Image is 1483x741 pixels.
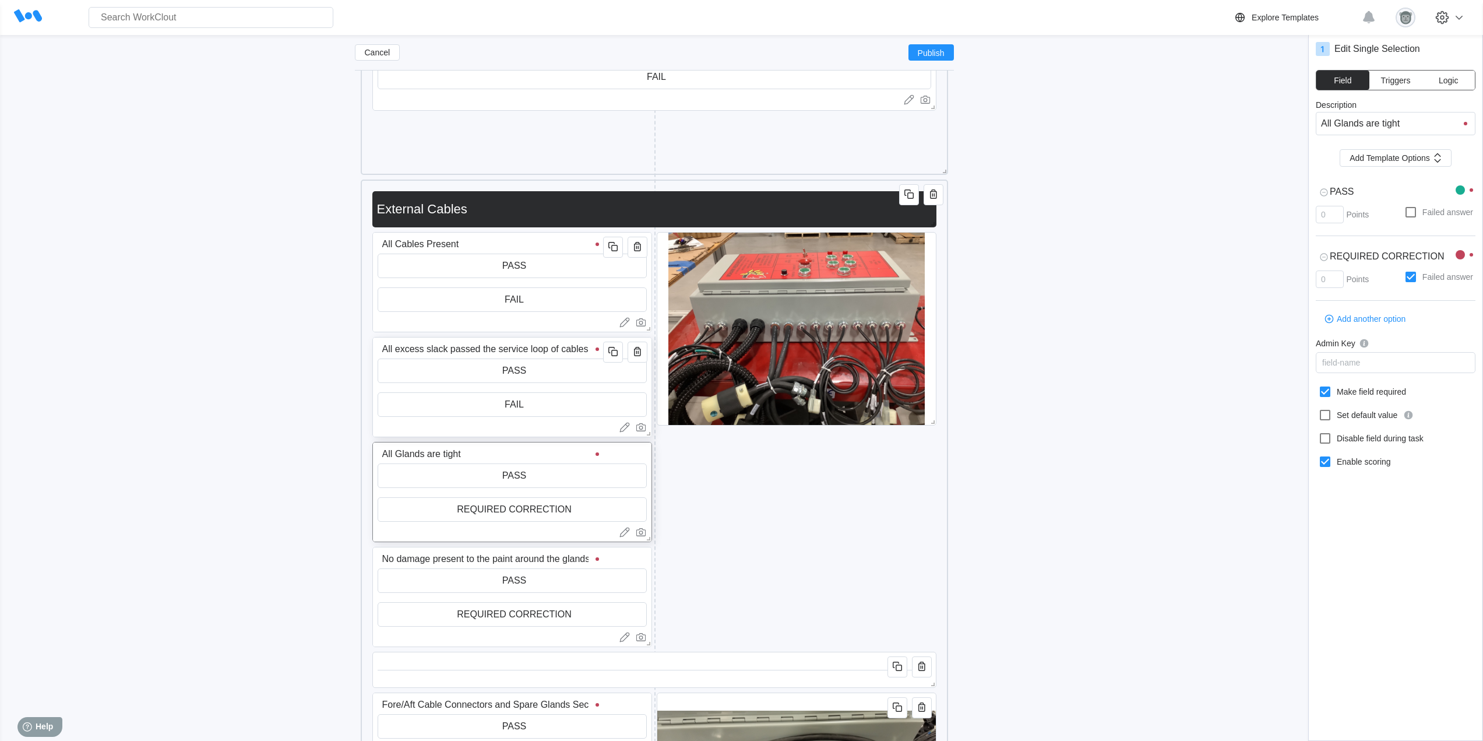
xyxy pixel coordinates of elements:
input: Selection placeholder [378,288,646,311]
input: Field description [378,338,607,361]
span: Triggers [1381,76,1411,85]
input: Selection placeholder [378,254,646,278]
input: Field description [378,443,607,466]
span: Add another option [1337,315,1405,323]
label: Failed answer [1362,268,1475,286]
label: Description [1316,100,1475,112]
button: Field [1316,71,1369,90]
div: Explore Templates [1252,13,1319,22]
input: Field description [378,547,607,571]
button: Logic [1422,71,1475,90]
textarea: REQUIRED CORRECTION [1316,245,1456,268]
label: Set default value [1316,406,1475,424]
button: Cancel [355,44,400,61]
label: Admin Key [1316,337,1475,352]
label: Enable scoring [1316,452,1475,471]
input: Selection placeholder [378,393,646,416]
input: 0 [1316,206,1344,223]
label: Make field required [1316,382,1475,401]
input: Selection placeholder [378,359,646,382]
input: Selection placeholder [378,464,646,487]
button: Publish [908,44,954,61]
img: gorilla.png [1396,8,1415,27]
label: Disable field during task [1316,429,1475,448]
input: Search WorkClout [89,7,333,28]
button: Add Template Options [1340,149,1452,167]
button: Triggers [1369,71,1422,90]
a: Explore Templates [1233,10,1356,24]
input: Selection placeholder [378,569,646,592]
input: Selection placeholder [378,715,646,738]
input: Field description [378,233,607,256]
label: Failed answer [1362,203,1475,222]
button: Add another option [1316,310,1415,328]
input: Untitled section [372,198,932,221]
span: Add Template Options [1350,154,1430,162]
span: Cancel [365,48,390,57]
input: 0 [1316,271,1344,288]
input: Enter a field description [1316,112,1475,135]
div: field-name [1322,358,1360,367]
div: Points [1346,275,1362,284]
input: Field description [378,693,607,717]
textarea: PASS [1316,181,1456,203]
span: Field [1334,76,1351,85]
span: Publish [918,49,945,56]
span: Logic [1439,76,1458,85]
img: image1532.jpg [668,233,925,425]
div: Points [1346,210,1362,219]
div: Edit Single Selection [1334,44,1420,54]
input: Selection placeholder [378,603,646,626]
input: Selection placeholder [378,498,646,521]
